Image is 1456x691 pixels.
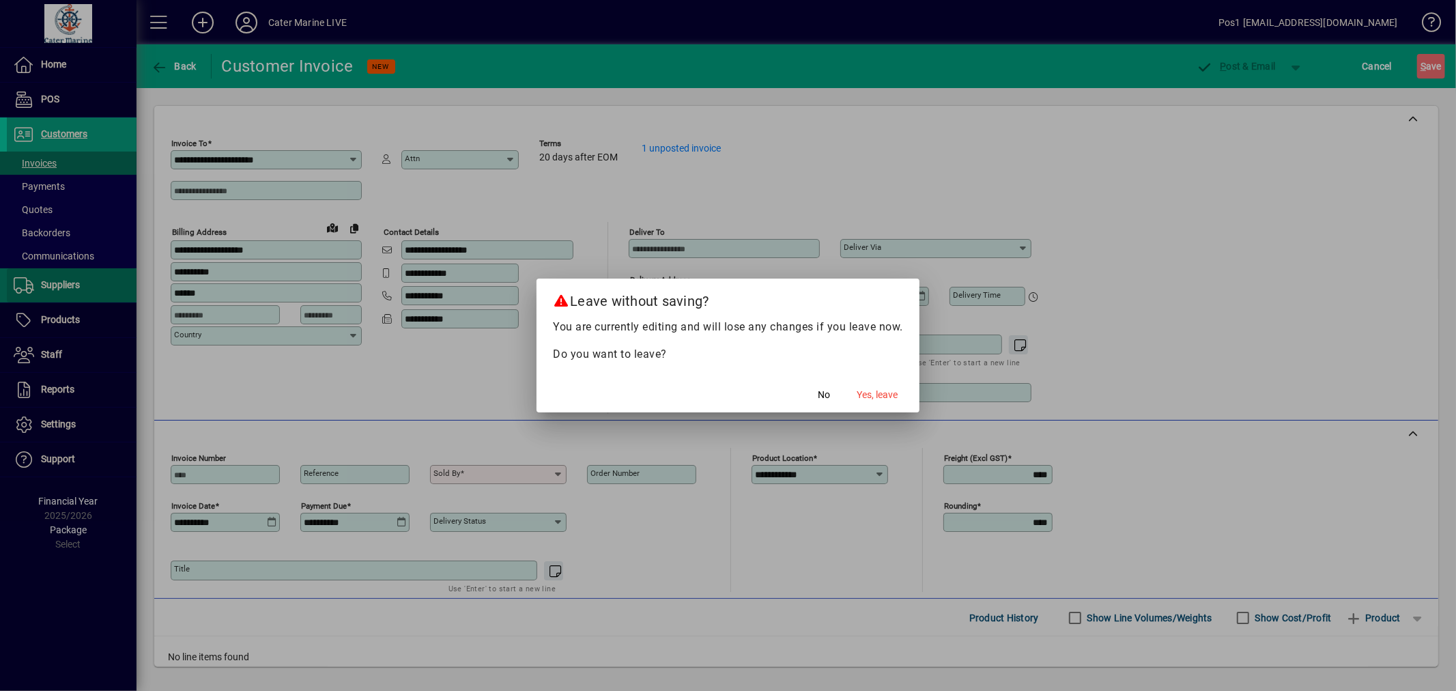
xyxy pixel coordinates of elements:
span: Yes, leave [857,388,898,402]
h2: Leave without saving? [537,279,919,318]
button: Yes, leave [851,382,903,407]
button: No [802,382,846,407]
p: You are currently editing and will lose any changes if you leave now. [553,319,903,335]
span: No [818,388,830,402]
p: Do you want to leave? [553,346,903,363]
